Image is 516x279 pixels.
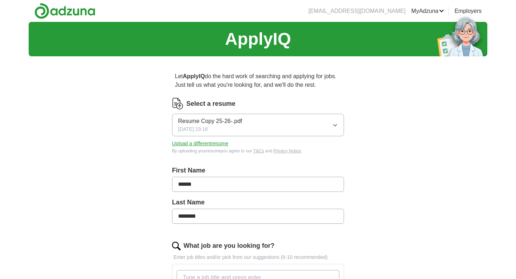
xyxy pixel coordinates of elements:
[309,7,406,15] li: [EMAIL_ADDRESS][DOMAIN_NAME]
[172,114,344,136] button: Resume Copy 25-26-.pdf[DATE] 23:16
[172,140,228,147] button: Upload a differentresume
[178,117,242,126] span: Resume Copy 25-26-.pdf
[411,7,444,15] a: MyAdzuna
[34,3,95,19] img: Adzuna logo
[172,69,344,92] p: Let do the hard work of searching and applying for jobs. Just tell us what you're looking for, an...
[454,7,482,15] a: Employers
[172,166,344,175] label: First Name
[183,241,274,251] label: What job are you looking for?
[253,148,264,153] a: T&Cs
[172,198,344,207] label: Last Name
[178,126,208,133] span: [DATE] 23:16
[186,99,235,109] label: Select a resume
[183,73,205,79] strong: ApplyIQ
[172,242,181,250] img: search.png
[172,98,183,109] img: CV Icon
[172,254,344,261] p: Enter job titles and/or pick from our suggestions (6-10 recommended)
[273,148,301,153] a: Privacy Notice
[225,26,291,52] h1: ApplyIQ
[172,148,344,154] div: By uploading your resume you agree to our and .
